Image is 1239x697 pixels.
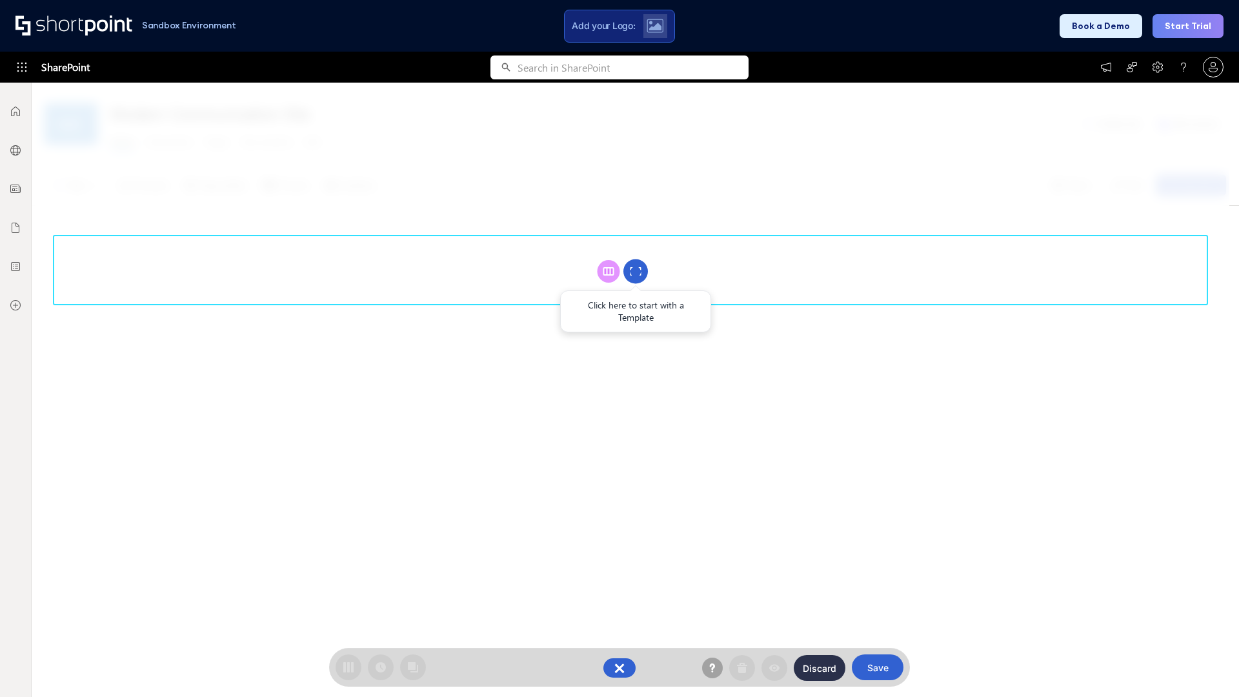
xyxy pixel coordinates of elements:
[572,20,635,32] span: Add your Logo:
[41,52,90,83] span: SharePoint
[794,655,845,681] button: Discard
[1060,14,1142,38] button: Book a Demo
[647,19,663,33] img: Upload logo
[1174,635,1239,697] iframe: Chat Widget
[852,654,903,680] button: Save
[142,22,236,29] h1: Sandbox Environment
[518,56,749,79] input: Search in SharePoint
[1153,14,1224,38] button: Start Trial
